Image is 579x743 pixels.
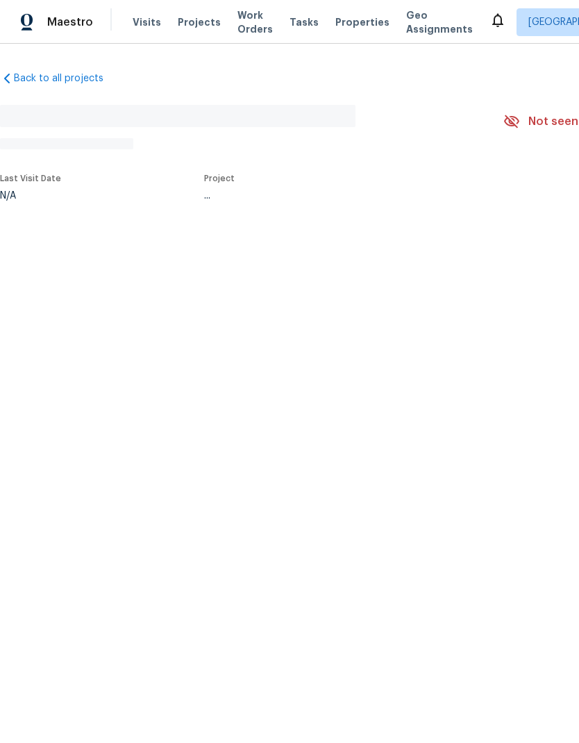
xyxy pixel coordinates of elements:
[47,15,93,29] span: Maestro
[178,15,221,29] span: Projects
[335,15,389,29] span: Properties
[406,8,473,36] span: Geo Assignments
[237,8,273,36] span: Work Orders
[133,15,161,29] span: Visits
[204,191,471,201] div: ...
[204,174,235,183] span: Project
[289,17,319,27] span: Tasks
